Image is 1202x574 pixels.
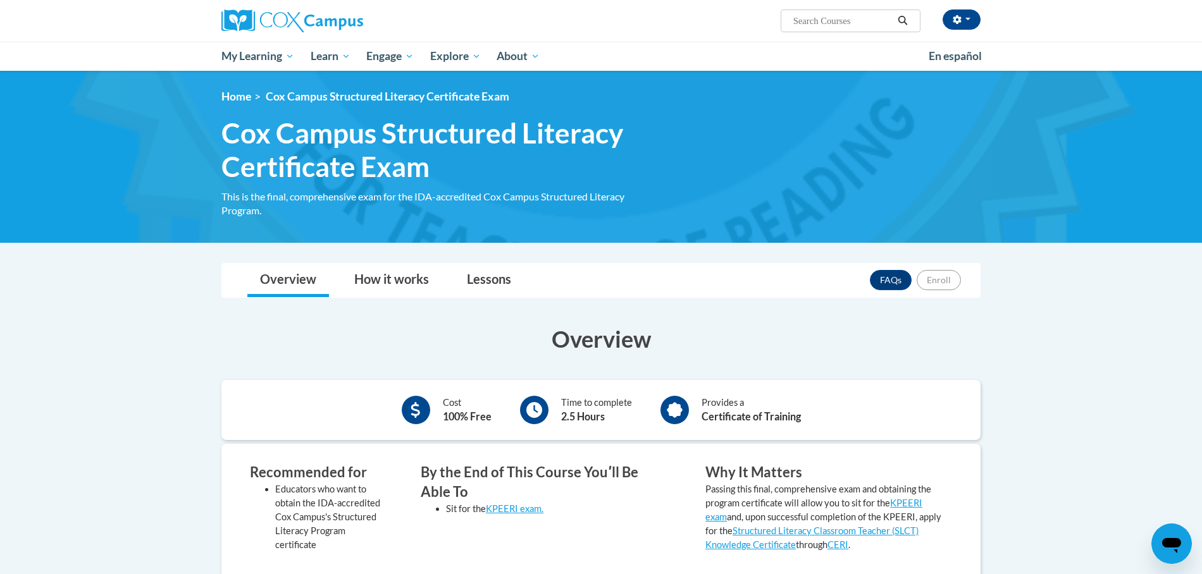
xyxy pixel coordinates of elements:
button: Enroll [917,270,961,290]
b: Certificate of Training [702,410,801,422]
span: Engage [366,49,414,64]
b: 2.5 Hours [561,410,605,422]
div: Main menu [202,42,1000,71]
button: Account Settings [943,9,981,30]
a: Cox Campus [221,9,462,32]
div: This is the final, comprehensive exam for the IDA-accredited Cox Campus Structured Literacy Program. [221,190,658,217]
iframe: Button to launch messaging window [1151,523,1192,564]
img: Cox Campus [221,9,363,32]
a: Structured Literacy Classroom Teacher (SLCT) Knowledge Certificate [705,525,919,550]
span: Cox Campus Structured Literacy Certificate Exam [221,116,658,183]
a: CERI [827,539,848,550]
a: How it works [342,264,442,297]
button: Search [893,13,912,28]
h3: By the End of This Course Youʹll Be Able To [421,463,667,502]
span: Explore [430,49,481,64]
span: En español [929,49,982,63]
a: Home [221,90,251,103]
p: Passing this final, comprehensive exam and obtaining the program certificate will allow you to si... [705,482,952,552]
a: My Learning [213,42,302,71]
h3: Overview [221,323,981,355]
span: About [497,49,540,64]
div: Time to complete [561,396,632,424]
input: Search Courses [792,13,893,28]
a: Explore [422,42,489,71]
a: En español [920,43,990,70]
a: KPEERI exam. [486,503,543,514]
a: About [489,42,548,71]
span: Learn [311,49,350,64]
div: Cost [443,396,492,424]
a: Engage [358,42,422,71]
span: My Learning [221,49,294,64]
h3: Recommended for [250,463,383,482]
a: FAQs [870,270,912,290]
a: KPEERI exam [705,498,922,522]
a: Overview [247,264,329,297]
li: Sit for the [446,502,667,516]
span: Cox Campus Structured Literacy Certificate Exam [266,90,509,103]
a: Learn [302,42,359,71]
b: 100% Free [443,410,492,422]
div: Provides a [702,396,801,424]
a: Lessons [454,264,524,297]
h3: Why It Matters [705,463,952,482]
li: Educators who want to obtain the IDA-accredited Cox Campus's Structured Literacy Program certificate [275,482,383,552]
